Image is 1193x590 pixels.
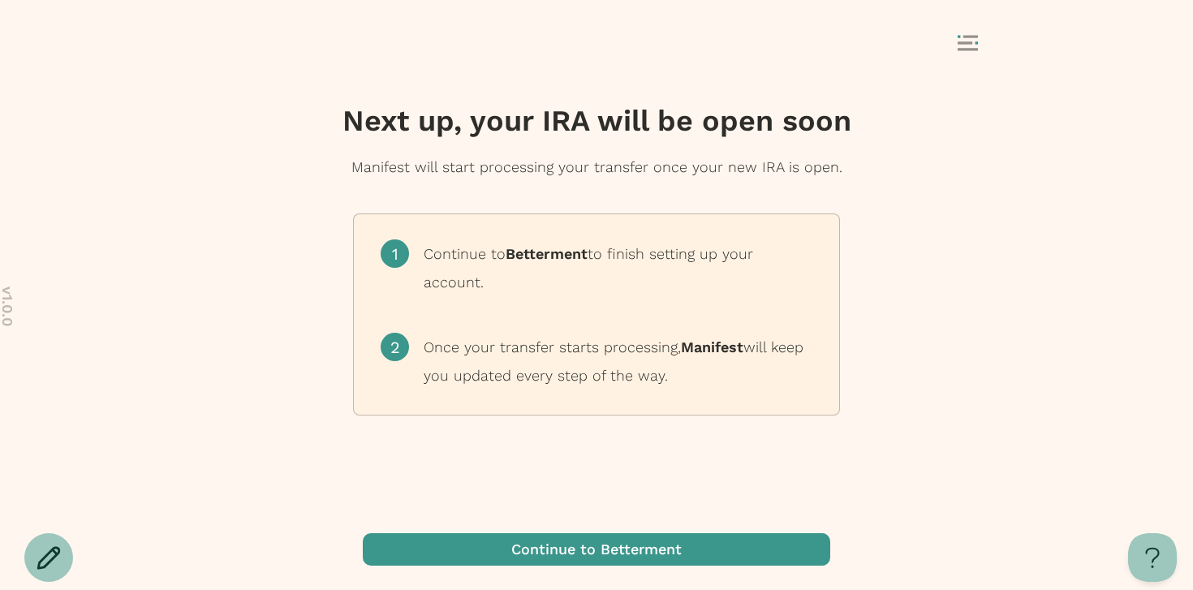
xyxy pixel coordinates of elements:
p: Once your transfer starts processing, will keep you updated every step of the way. [424,333,812,390]
button: Continue to Betterment [363,533,830,566]
strong: Betterment [506,245,588,262]
iframe: Help Scout Beacon - Open [1128,533,1177,582]
span: 1 [392,244,398,264]
strong: Manifest [681,338,743,355]
span: 2 [390,338,400,357]
h1: Next up, your IRA will be open soon [335,102,859,140]
p: Continue to to finish setting up your account. [424,239,812,296]
p: Manifest will start processing your transfer once your new IRA is open. [344,157,850,178]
